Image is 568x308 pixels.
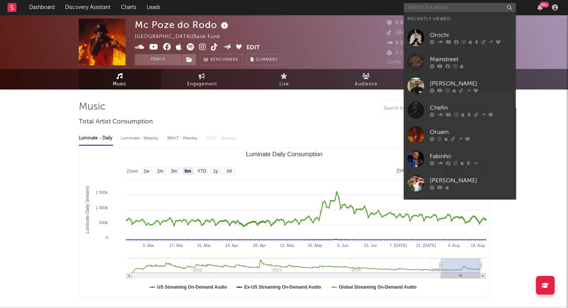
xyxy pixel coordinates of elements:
[404,122,516,147] a: Oruam
[471,243,484,248] text: 18. Aug
[169,243,183,248] text: 17. Mar
[171,169,177,174] text: 3m
[416,243,436,248] text: 21. [DATE]
[197,169,206,174] text: YTD
[85,186,90,233] text: Luminate Daily Streams
[430,176,512,185] div: [PERSON_NAME]
[339,285,416,290] text: Global Streaming On-Demand Audio
[157,169,163,174] text: 1m
[325,69,407,89] a: Audience
[127,169,138,174] text: Zoom
[161,69,243,89] a: Engagement
[387,51,465,56] span: 6.125.577 Monthly Listeners
[430,55,512,64] div: Mainstreet
[387,31,417,35] span: 284.900
[397,168,411,173] text: [DATE]
[142,243,154,248] text: 3. Mar
[226,169,231,174] text: All
[113,80,127,89] span: Music
[79,117,153,126] span: Total Artist Consumption
[407,15,512,23] div: Recently Viewed
[200,54,243,65] a: Benchmark
[135,32,229,41] div: [GEOGRAPHIC_DATA] | Baile Funk
[95,190,108,195] text: 1 500k
[404,74,516,98] a: [PERSON_NAME]
[79,69,161,89] a: Music
[380,106,459,111] input: Search by song name or URL
[387,41,409,45] span: 6.514
[389,243,407,248] text: 7. [DATE]
[187,80,217,89] span: Engagement
[167,132,199,145] div: BMAT - Weekly
[246,43,260,53] button: Edit
[213,169,218,174] text: 1y
[537,4,543,10] button: 99+
[121,132,160,145] div: Luminate - Weekly
[430,31,512,40] div: Orochi
[404,147,516,171] a: Fabinho
[99,220,108,225] text: 500k
[184,169,191,174] text: 6m
[244,285,321,290] text: Ex-US Streaming On-Demand Audio
[105,235,108,240] text: 0
[197,243,211,248] text: 31. Mar
[243,69,325,89] a: Live
[404,50,516,74] a: Mainstreet
[430,152,512,161] div: Fabinho
[135,19,230,31] div: Mc Poze do Rodo
[430,103,512,112] div: Chefin
[404,98,516,122] a: Chefin
[253,243,266,248] text: 28. Apr
[448,243,459,248] text: 4. Aug
[143,169,149,174] text: 1w
[404,3,516,12] input: Search for artists
[79,148,489,297] svg: Luminate Daily Consumption
[225,243,238,248] text: 14. Apr
[387,60,431,65] span: Jump Score: 25.0
[540,2,549,7] div: 99 +
[79,132,113,145] div: Luminate - Daily
[364,243,377,248] text: 23. Jun
[430,79,512,88] div: [PERSON_NAME]
[307,243,322,248] text: 26. May
[404,171,516,195] a: [PERSON_NAME]
[280,243,295,248] text: 12. May
[157,285,227,290] text: US Streaming On-Demand Audio
[337,243,348,248] text: 9. Jun
[355,80,378,89] span: Audience
[256,58,278,62] span: Summary
[95,205,108,210] text: 1 000k
[210,56,239,65] span: Benchmark
[279,80,289,89] span: Live
[404,195,516,219] a: LPT Zlatan
[246,54,282,65] button: Summary
[246,151,322,157] text: Luminate Daily Consumption
[135,54,181,65] button: Track
[404,25,516,50] a: Orochi
[430,128,512,136] div: Oruam
[387,21,421,25] span: 6.837.380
